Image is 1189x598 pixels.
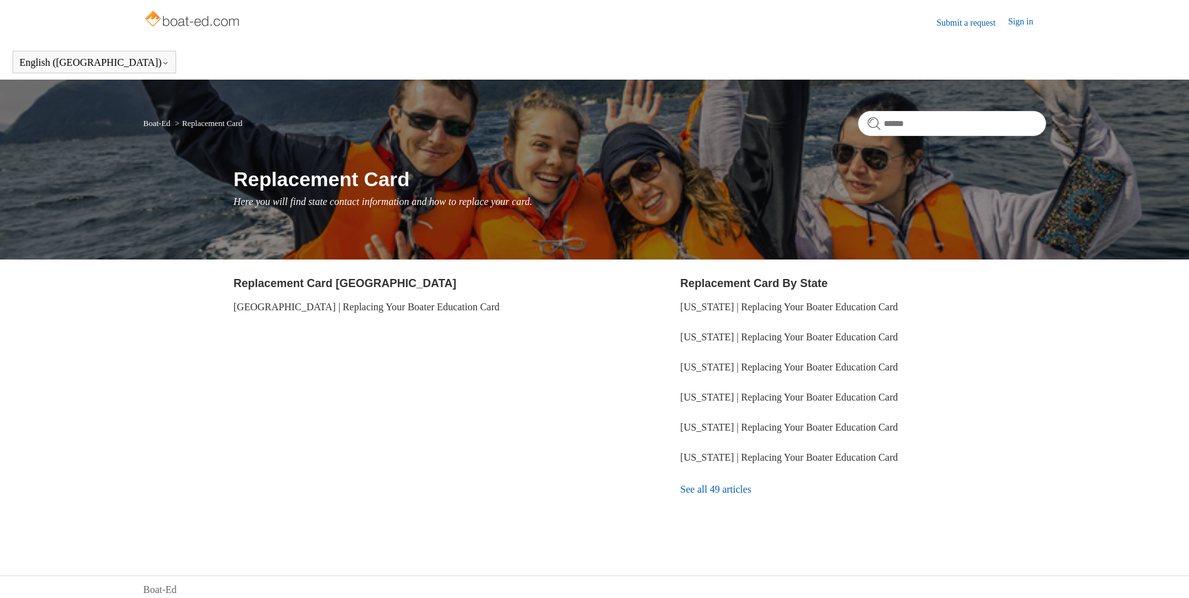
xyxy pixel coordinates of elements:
[680,302,898,312] a: [US_STATE] | Replacing Your Boater Education Card
[680,473,1045,506] a: See all 49 articles
[680,362,898,372] a: [US_STATE] | Replacing Your Boater Education Card
[1147,556,1180,589] div: Live chat
[680,277,827,290] a: Replacement Card By State
[234,277,456,290] a: Replacement Card [GEOGRAPHIC_DATA]
[19,57,169,68] button: English ([GEOGRAPHIC_DATA])
[144,118,170,128] a: Boat-Ed
[234,164,1046,194] h1: Replacement Card
[858,111,1046,136] input: Search
[144,582,177,597] a: Boat-Ed
[234,194,1046,209] p: Here you will find state contact information and how to replace your card.
[680,452,898,463] a: [US_STATE] | Replacing Your Boater Education Card
[144,8,243,33] img: Boat-Ed Help Center home page
[680,392,898,402] a: [US_STATE] | Replacing Your Boater Education Card
[680,332,898,342] a: [US_STATE] | Replacing Your Boater Education Card
[144,118,173,128] li: Boat-Ed
[234,302,500,312] a: [GEOGRAPHIC_DATA] | Replacing Your Boater Education Card
[936,16,1008,29] a: Submit a request
[680,422,898,433] a: [US_STATE] | Replacing Your Boater Education Card
[1008,15,1045,30] a: Sign in
[172,118,243,128] li: Replacement Card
